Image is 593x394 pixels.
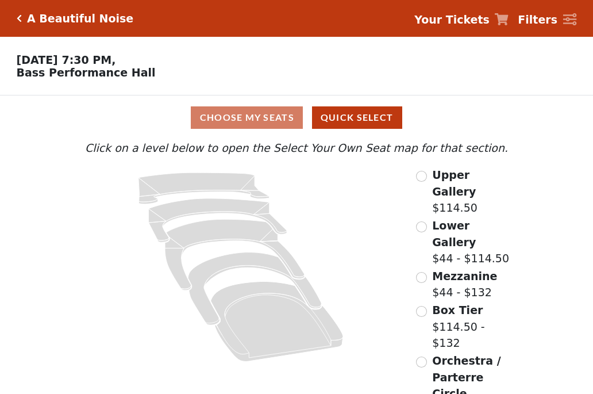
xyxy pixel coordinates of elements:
[211,282,344,362] path: Orchestra / Parterre Circle - Seats Available: 6
[432,217,511,267] label: $44 - $114.50
[518,13,557,26] strong: Filters
[432,268,497,301] label: $44 - $132
[27,12,133,25] h5: A Beautiful Noise
[432,270,497,282] span: Mezzanine
[82,140,511,156] p: Click on a level below to open the Select Your Own Seat map for that section.
[432,167,511,216] label: $114.50
[17,14,22,22] a: Click here to go back to filters
[432,219,476,248] span: Lower Gallery
[432,302,511,351] label: $114.50 - $132
[414,13,490,26] strong: Your Tickets
[138,173,269,204] path: Upper Gallery - Seats Available: 251
[432,304,483,316] span: Box Tier
[432,169,476,198] span: Upper Gallery
[149,198,287,242] path: Lower Gallery - Seats Available: 25
[414,12,509,28] a: Your Tickets
[312,106,402,129] button: Quick Select
[518,12,576,28] a: Filters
